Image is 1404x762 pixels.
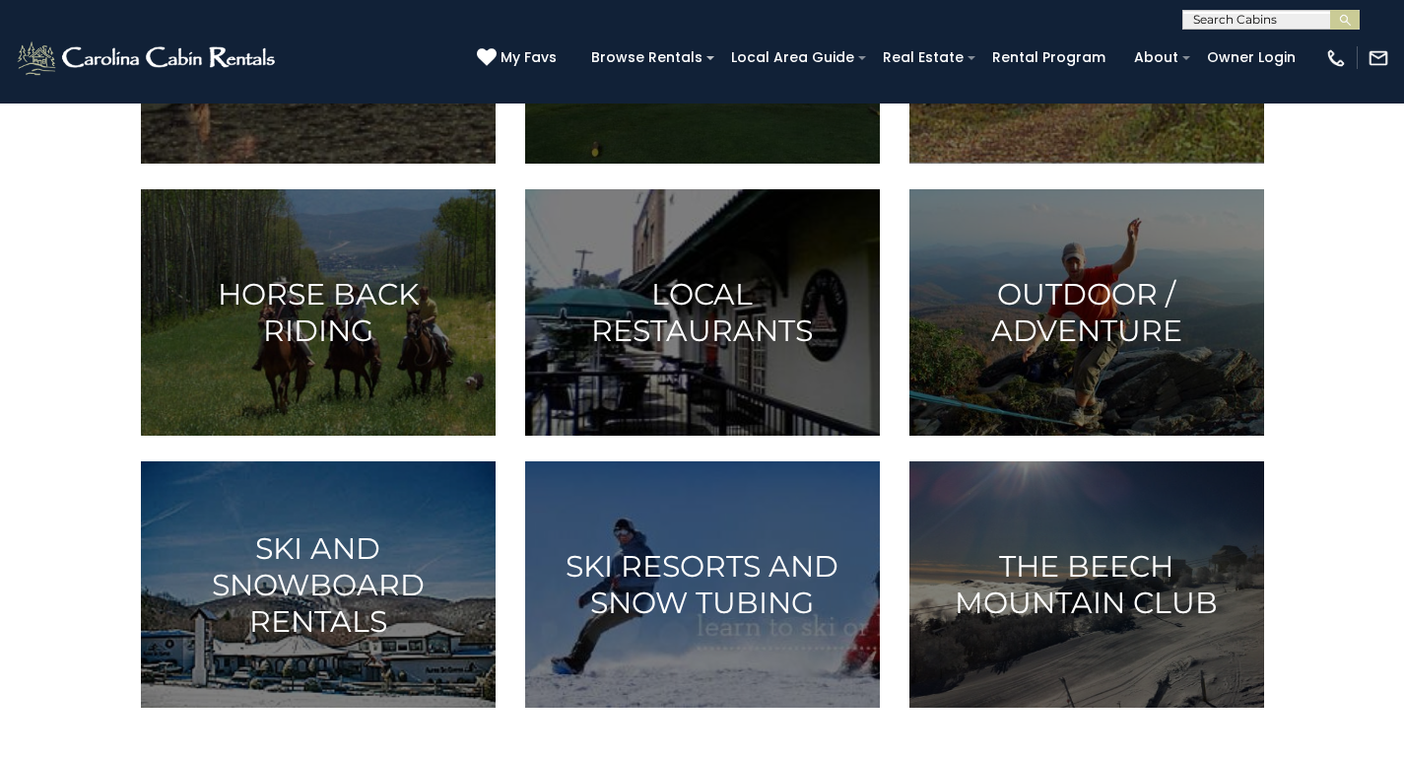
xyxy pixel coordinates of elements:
[721,42,864,73] a: Local Area Guide
[1124,42,1188,73] a: About
[982,42,1115,73] a: Rental Program
[15,38,281,78] img: White-1-2.png
[477,47,562,69] a: My Favs
[166,276,471,349] h3: Horse Back Riding
[1368,47,1389,69] img: mail-regular-white.png
[525,461,880,708] a: Ski Resorts and Snow Tubing
[1325,47,1347,69] img: phone-regular-white.png
[141,461,496,708] a: Ski and Snowboard Rentals
[1197,42,1305,73] a: Owner Login
[909,189,1264,436] a: Outdoor / Adventure
[581,42,712,73] a: Browse Rentals
[873,42,973,73] a: Real Estate
[909,461,1264,708] a: The Beech Mountain Club
[501,47,557,68] span: My Favs
[934,548,1239,621] h3: The Beech Mountain Club
[550,548,855,621] h3: Ski Resorts and Snow Tubing
[934,276,1239,349] h3: Outdoor / Adventure
[141,189,496,436] a: Horse Back Riding
[525,189,880,436] a: Local Restaurants
[550,276,855,349] h3: Local Restaurants
[166,530,471,640] h3: Ski and Snowboard Rentals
